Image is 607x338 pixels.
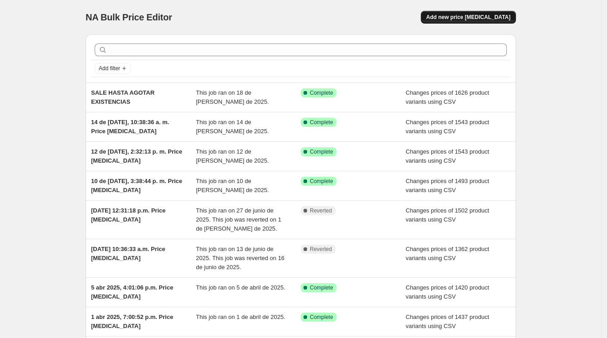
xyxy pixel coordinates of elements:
span: Complete [310,284,333,291]
span: Complete [310,119,333,126]
button: Add new price [MEDICAL_DATA] [421,11,516,24]
span: Complete [310,178,333,185]
span: Add new price [MEDICAL_DATA] [426,14,511,21]
button: Add filter [95,63,131,74]
span: Changes prices of 1437 product variants using CSV [406,314,489,329]
span: 1 abr 2025, 7:00:52 p.m. Price [MEDICAL_DATA] [91,314,173,329]
span: This job ran on 14 de [PERSON_NAME] de 2025. [196,119,269,135]
span: This job ran on 18 de [PERSON_NAME] de 2025. [196,89,269,105]
span: Reverted [310,207,332,214]
span: This job ran on 27 de junio de 2025. This job was reverted on 1 de [PERSON_NAME] de 2025. [196,207,281,232]
span: Reverted [310,246,332,253]
span: Complete [310,148,333,155]
span: Changes prices of 1362 product variants using CSV [406,246,489,261]
span: [DATE] 10:36:33 a.m. Price [MEDICAL_DATA] [91,246,165,261]
span: This job ran on 12 de [PERSON_NAME] de 2025. [196,148,269,164]
span: This job ran on 1 de abril de 2025. [196,314,285,320]
span: This job ran on 13 de junio de 2025. This job was reverted on 16 de junio de 2025. [196,246,285,270]
span: This job ran on 5 de abril de 2025. [196,284,285,291]
span: Complete [310,314,333,321]
span: This job ran on 10 de [PERSON_NAME] de 2025. [196,178,269,193]
span: 10 de [DATE], 3:38:44 p. m. Price [MEDICAL_DATA] [91,178,182,193]
span: Add filter [99,65,120,72]
span: 12 de [DATE], 2:32:13 p. m. Price [MEDICAL_DATA] [91,148,182,164]
span: SALE HASTA AGOTAR EXISTENCIAS [91,89,154,105]
span: Changes prices of 1543 product variants using CSV [406,148,489,164]
span: Changes prices of 1493 product variants using CSV [406,178,489,193]
span: 14 de [DATE], 10:38:36 a. m. Price [MEDICAL_DATA] [91,119,169,135]
span: Changes prices of 1626 product variants using CSV [406,89,489,105]
span: Changes prices of 1543 product variants using CSV [406,119,489,135]
span: [DATE] 12:31:18 p.m. Price [MEDICAL_DATA] [91,207,165,223]
span: Complete [310,89,333,97]
span: NA Bulk Price Editor [86,12,172,22]
span: Changes prices of 1502 product variants using CSV [406,207,489,223]
span: Changes prices of 1420 product variants using CSV [406,284,489,300]
span: 5 abr 2025, 4:01:06 p.m. Price [MEDICAL_DATA] [91,284,173,300]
